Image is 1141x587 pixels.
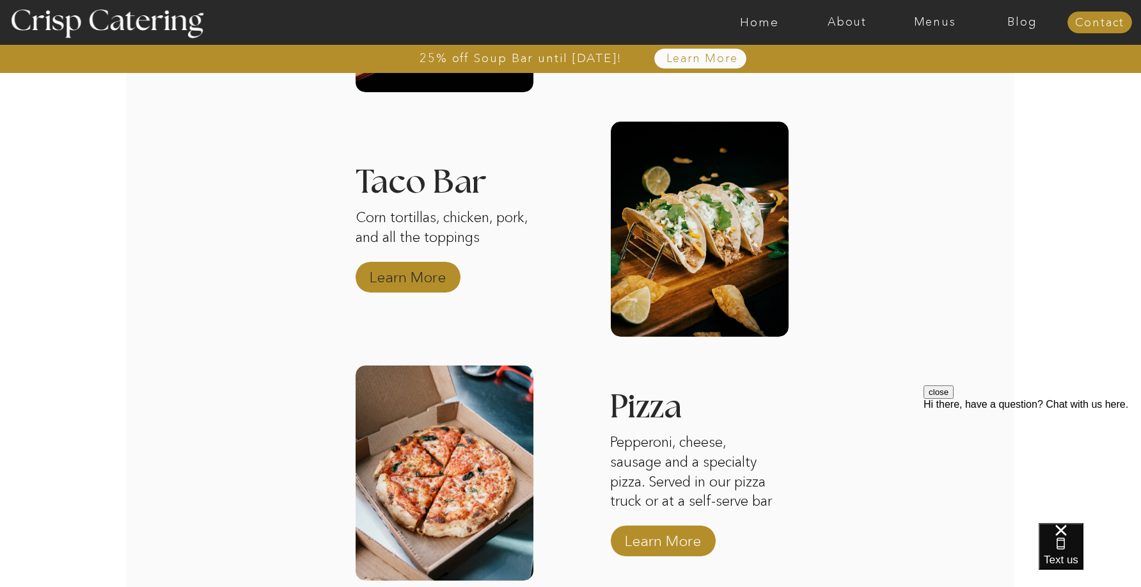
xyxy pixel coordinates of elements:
p: Corn tortillas, chicken, pork, and all the toppings [356,208,533,269]
iframe: podium webchat widget bubble [1039,523,1141,587]
a: 25% off Soup Bar until [DATE]! [374,52,668,65]
h3: Taco Bar [356,166,533,182]
h3: Pizza [610,390,743,428]
a: Learn More [620,519,705,556]
iframe: podium webchat widget prompt [924,385,1141,539]
p: Pepperoni, cheese, sausage and a specialty pizza. Served in our pizza truck or at a self-serve bar [610,433,780,511]
a: Menus [891,16,979,29]
a: About [803,16,891,29]
a: Learn More [365,255,450,293]
a: Home [716,16,803,29]
a: Contact [1067,17,1132,29]
a: Blog [979,16,1066,29]
a: Learn More [636,52,767,65]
